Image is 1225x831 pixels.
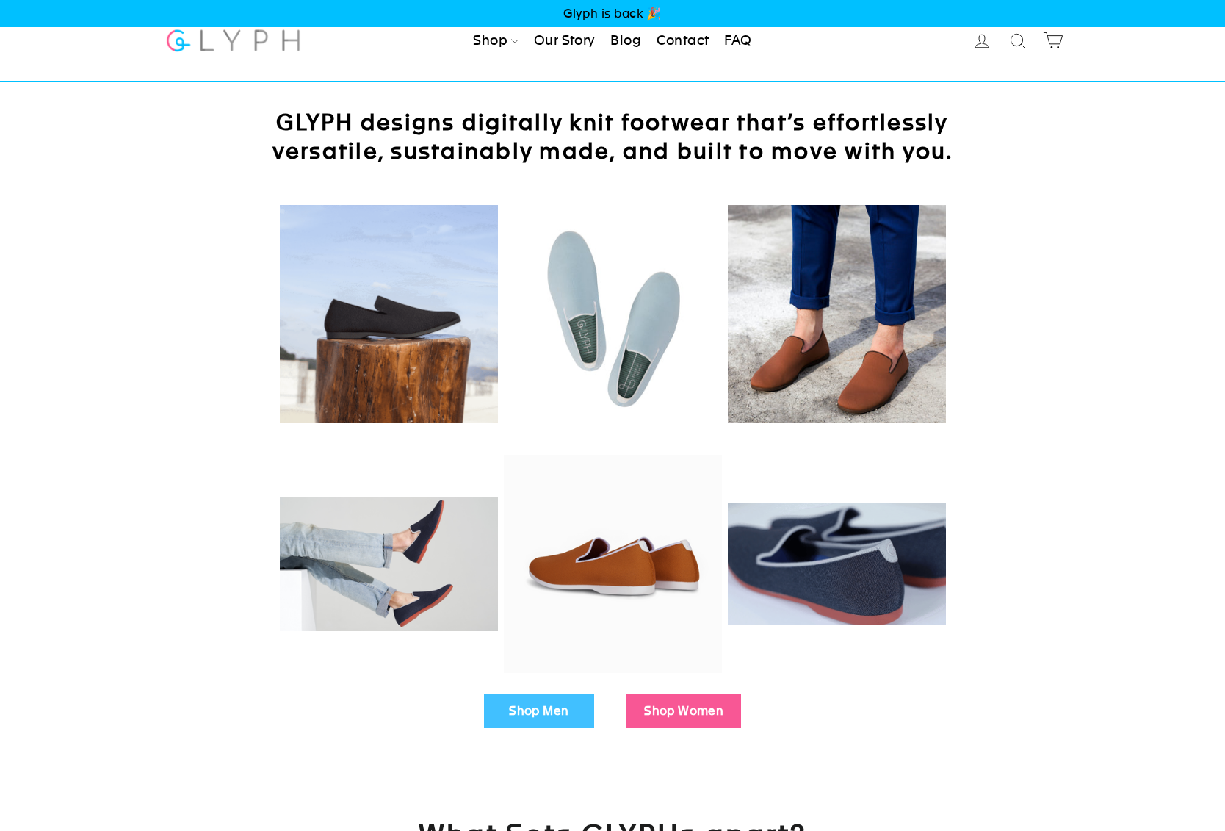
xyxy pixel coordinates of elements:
[245,108,980,165] h2: GLYPH designs digitally knit footwear that’s effortlessly versatile, sustainably made, and built ...
[651,24,715,57] a: Contact
[467,24,524,57] a: Shop
[718,24,757,57] a: FAQ
[484,694,594,728] a: Shop Men
[626,694,741,728] a: Shop Women
[165,21,302,60] img: Glyph
[604,24,647,57] a: Blog
[467,24,757,57] ul: Primary
[528,24,601,57] a: Our Story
